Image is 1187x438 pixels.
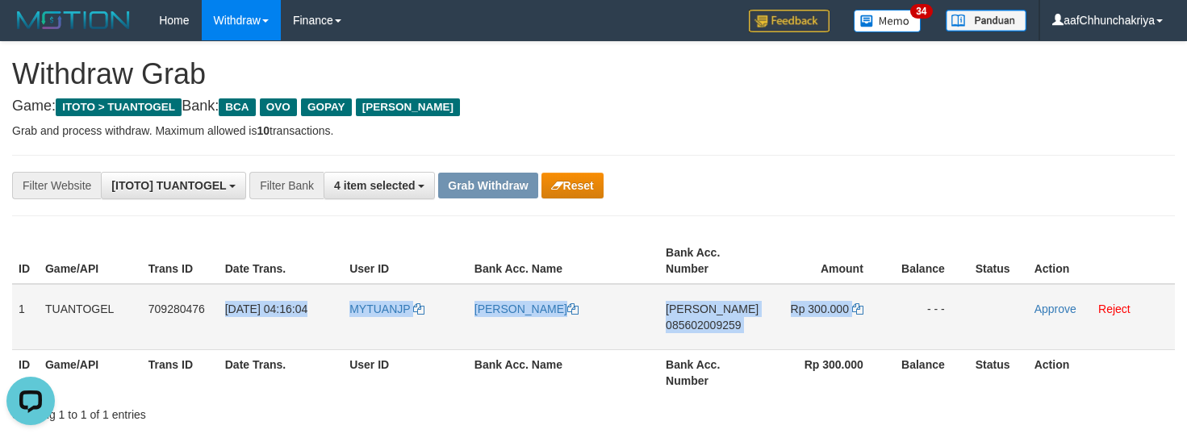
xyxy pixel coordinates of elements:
td: TUANTOGEL [39,284,142,350]
span: [PERSON_NAME] [356,98,460,116]
button: 4 item selected [324,172,435,199]
span: [DATE] 04:16:04 [225,302,307,315]
span: GOPAY [301,98,352,116]
td: 1 [12,284,39,350]
span: 4 item selected [334,179,415,192]
th: Trans ID [142,238,219,284]
h1: Withdraw Grab [12,58,1175,90]
span: MYTUANJP [349,302,410,315]
th: Bank Acc. Name [468,349,659,395]
span: BCA [219,98,255,116]
th: Date Trans. [219,349,343,395]
span: [PERSON_NAME] [666,302,759,315]
th: ID [12,238,39,284]
a: Reject [1098,302,1131,315]
th: User ID [343,238,468,284]
span: [ITOTO] TUANTOGEL [111,179,226,192]
span: 34 [910,4,932,19]
div: Showing 1 to 1 of 1 entries [12,400,483,423]
th: Date Trans. [219,238,343,284]
span: Copy 085602009259 to clipboard [666,319,741,332]
a: MYTUANJP [349,302,424,315]
button: Open LiveChat chat widget [6,6,55,55]
img: panduan.png [946,10,1026,31]
th: Game/API [39,238,142,284]
td: - - - [888,284,969,350]
th: Bank Acc. Name [468,238,659,284]
th: User ID [343,349,468,395]
h4: Game: Bank: [12,98,1175,115]
p: Grab and process withdraw. Maximum allowed is transactions. [12,123,1175,139]
img: Button%20Memo.svg [854,10,922,32]
a: Copy 300000 to clipboard [852,302,863,315]
th: Trans ID [142,349,219,395]
button: Reset [541,173,604,198]
img: Feedback.jpg [749,10,830,32]
th: Status [969,238,1028,284]
th: Balance [888,349,969,395]
th: Action [1028,349,1175,395]
button: Grab Withdraw [438,173,537,198]
th: Rp 300.000 [765,349,888,395]
span: OVO [260,98,297,116]
th: Bank Acc. Number [659,349,765,395]
th: Game/API [39,349,142,395]
strong: 10 [257,124,270,137]
a: [PERSON_NAME] [474,302,579,315]
div: Filter Bank [249,172,324,199]
div: Filter Website [12,172,101,199]
th: ID [12,349,39,395]
button: [ITOTO] TUANTOGEL [101,172,246,199]
th: Status [969,349,1028,395]
th: Bank Acc. Number [659,238,765,284]
th: Balance [888,238,969,284]
span: 709280476 [148,302,205,315]
img: MOTION_logo.png [12,8,135,32]
a: Approve [1034,302,1076,315]
span: Rp 300.000 [791,302,849,315]
th: Action [1028,238,1175,284]
span: ITOTO > TUANTOGEL [56,98,182,116]
th: Amount [765,238,888,284]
